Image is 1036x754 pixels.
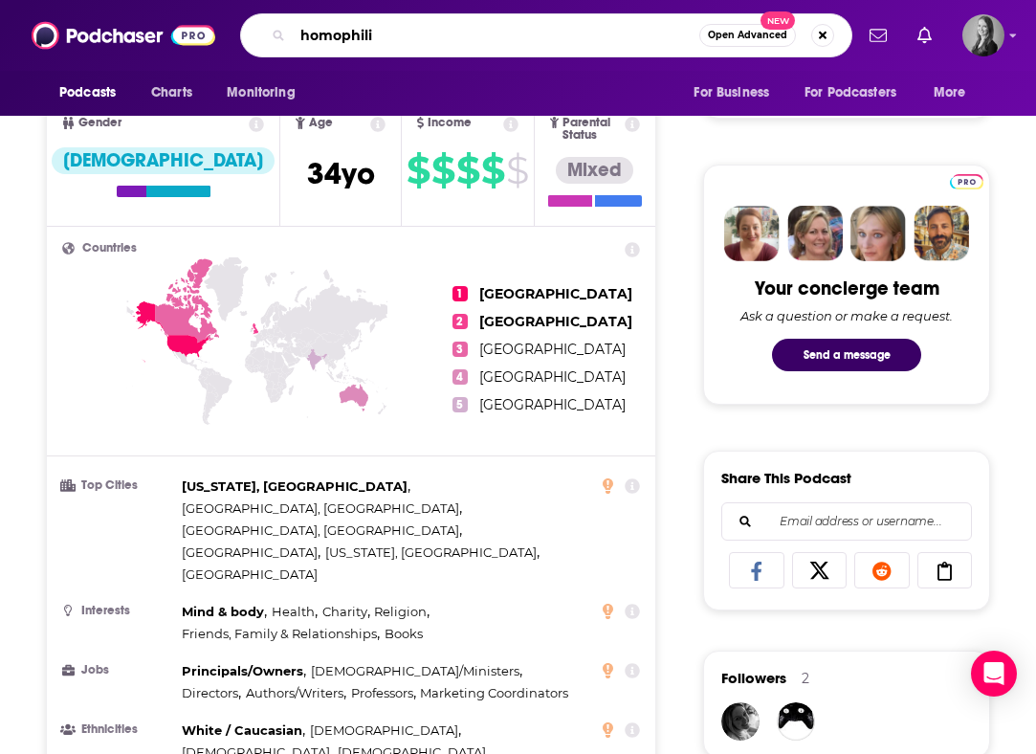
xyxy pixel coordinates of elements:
[322,601,370,623] span: ,
[182,663,303,678] span: Principals/Owners
[479,368,626,386] span: [GEOGRAPHIC_DATA]
[385,626,423,641] span: Books
[971,651,1017,697] div: Open Intercom Messenger
[962,14,1004,56] button: Show profile menu
[738,503,956,540] input: Email address or username...
[917,552,973,588] a: Copy Link
[311,663,519,678] span: [DEMOGRAPHIC_DATA]/Ministers
[772,339,921,371] button: Send a message
[755,277,939,300] div: Your concierge team
[310,722,458,738] span: [DEMOGRAPHIC_DATA]
[182,520,462,542] span: ,
[59,79,116,106] span: Podcasts
[950,171,983,189] a: Pro website
[246,685,343,700] span: Authors/Writers
[721,469,851,487] h3: Share This Podcast
[182,722,302,738] span: White / Caucasian
[699,24,796,47] button: Open AdvancedNew
[760,11,795,30] span: New
[151,79,192,106] span: Charts
[562,117,621,142] span: Parental Status
[792,552,848,588] a: Share on X/Twitter
[182,476,410,498] span: ,
[139,75,204,111] a: Charts
[325,542,540,564] span: ,
[246,682,346,704] span: ,
[452,369,468,385] span: 4
[479,313,632,330] span: [GEOGRAPHIC_DATA]
[62,664,174,676] h3: Jobs
[506,155,528,186] span: $
[479,285,632,302] span: [GEOGRAPHIC_DATA]
[310,720,461,742] span: ,
[724,206,780,261] img: Sydney Profile
[322,604,367,619] span: Charity
[802,670,809,687] div: 2
[182,660,306,682] span: ,
[182,500,459,516] span: [GEOGRAPHIC_DATA], [GEOGRAPHIC_DATA]
[934,79,966,106] span: More
[46,75,141,111] button: open menu
[182,566,318,582] span: [GEOGRAPHIC_DATA]
[62,479,174,492] h3: Top Cities
[420,685,568,700] span: Marketing Coordinators
[182,720,305,742] span: ,
[680,75,793,111] button: open menu
[407,155,430,186] span: $
[805,79,896,106] span: For Podcasters
[428,117,472,129] span: Income
[240,13,852,57] div: Search podcasts, credits, & more...
[721,502,972,541] div: Search followers
[213,75,320,111] button: open menu
[479,341,626,358] span: [GEOGRAPHIC_DATA]
[307,155,375,192] span: 34 yo
[962,14,1004,56] img: User Profile
[309,117,333,129] span: Age
[920,75,990,111] button: open menu
[272,604,315,619] span: Health
[62,723,174,736] h3: Ethnicities
[62,605,174,617] h3: Interests
[82,242,137,255] span: Countries
[351,682,416,704] span: ,
[452,397,468,412] span: 5
[78,117,121,129] span: Gender
[950,174,983,189] img: Podchaser Pro
[182,604,264,619] span: Mind & body
[182,522,459,538] span: [GEOGRAPHIC_DATA], [GEOGRAPHIC_DATA]
[325,544,537,560] span: [US_STATE], [GEOGRAPHIC_DATA]
[777,702,815,741] img: Emi113
[729,552,784,588] a: Share on Facebook
[854,552,910,588] a: Share on Reddit
[721,669,786,687] span: Followers
[479,396,626,413] span: [GEOGRAPHIC_DATA]
[708,31,787,40] span: Open Advanced
[721,702,760,741] img: cristinamdr
[293,20,699,51] input: Search podcasts, credits, & more...
[311,660,522,682] span: ,
[456,155,479,186] span: $
[272,601,318,623] span: ,
[910,19,939,52] a: Show notifications dropdown
[374,601,430,623] span: ,
[694,79,769,106] span: For Business
[351,685,413,700] span: Professors
[182,623,380,645] span: ,
[452,342,468,357] span: 3
[182,498,462,520] span: ,
[182,626,377,641] span: Friends, Family & Relationships
[862,19,894,52] a: Show notifications dropdown
[962,14,1004,56] span: Logged in as katieTBG
[32,17,215,54] img: Podchaser - Follow, Share and Rate Podcasts
[431,155,454,186] span: $
[182,682,241,704] span: ,
[52,147,275,174] div: [DEMOGRAPHIC_DATA]
[182,601,267,623] span: ,
[452,286,468,301] span: 1
[481,155,504,186] span: $
[740,308,953,323] div: Ask a question or make a request.
[787,206,843,261] img: Barbara Profile
[182,542,320,564] span: ,
[850,206,906,261] img: Jules Profile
